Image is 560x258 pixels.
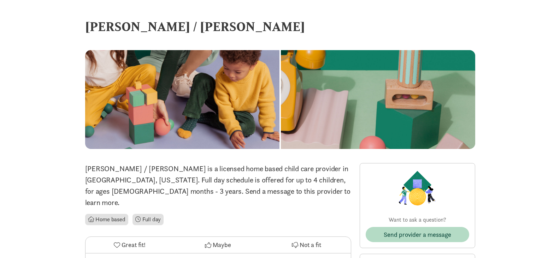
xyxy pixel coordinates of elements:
[213,240,231,250] span: Maybe
[86,237,174,253] button: Great fit!
[132,214,164,225] li: Full day
[85,214,128,225] li: Home based
[397,169,438,207] img: Provider logo
[85,163,351,208] p: [PERSON_NAME] / [PERSON_NAME] is a licensed home based child care provider in [GEOGRAPHIC_DATA], ...
[384,230,451,239] span: Send provider a message
[174,237,262,253] button: Maybe
[366,227,469,242] button: Send provider a message
[262,237,350,253] button: Not a fit
[85,17,475,36] div: [PERSON_NAME] / [PERSON_NAME]
[122,240,146,250] span: Great fit!
[300,240,321,250] span: Not a fit
[366,216,469,224] p: Want to ask a question?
